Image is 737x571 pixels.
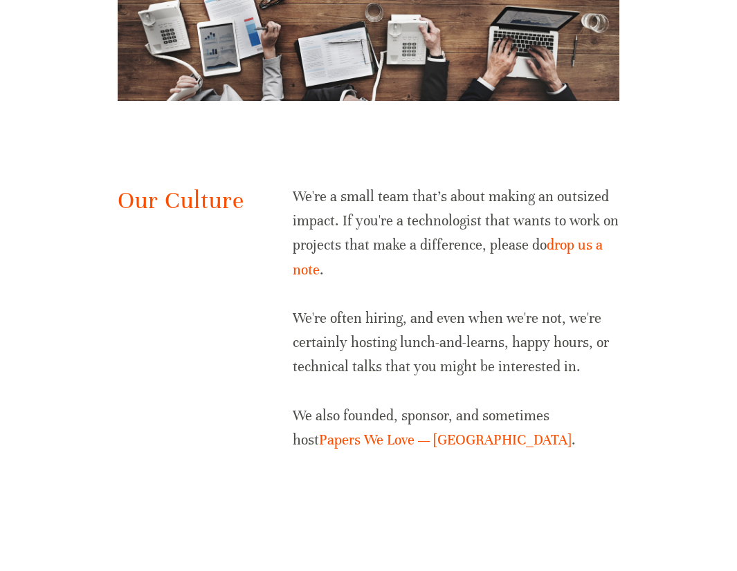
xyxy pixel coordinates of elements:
[319,431,572,449] a: Papers We Love — [GEOGRAPHIC_DATA]
[293,404,619,452] p: We also founded, sponsor, and sometimes host .
[293,306,619,380] p: We're often hiring, and even when we're not, we're certainly hosting lunch-and-learns, happy hour...
[293,185,619,282] p: We're a small team that's about making an outsized impact. If you're a technologist that wants to...
[293,236,606,278] a: drop us a note
[118,185,269,217] h2: Our Culture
